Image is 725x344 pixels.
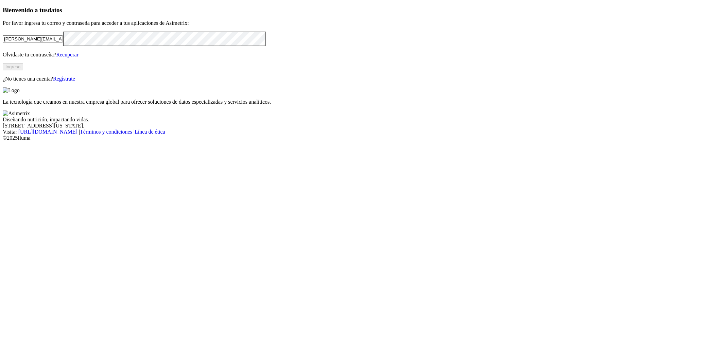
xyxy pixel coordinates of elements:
span: datos [48,6,62,14]
p: Por favor ingresa tu correo y contraseña para acceder a tus aplicaciones de Asimetrix: [3,20,722,26]
div: Visita : | | [3,129,722,135]
a: Regístrate [53,76,75,82]
p: La tecnología que creamos en nuestra empresa global para ofrecer soluciones de datos especializad... [3,99,722,105]
a: Términos y condiciones [80,129,132,135]
a: Recuperar [56,52,79,57]
img: Asimetrix [3,110,30,117]
div: Diseñando nutrición, impactando vidas. [3,117,722,123]
a: [URL][DOMAIN_NAME] [18,129,77,135]
div: © 2025 Iluma [3,135,722,141]
a: Línea de ética [135,129,165,135]
h3: Bienvenido a tus [3,6,722,14]
p: Olvidaste tu contraseña? [3,52,722,58]
input: Tu correo [3,35,63,42]
div: [STREET_ADDRESS][US_STATE]. [3,123,722,129]
button: Ingresa [3,63,23,70]
img: Logo [3,87,20,93]
p: ¿No tienes una cuenta? [3,76,722,82]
